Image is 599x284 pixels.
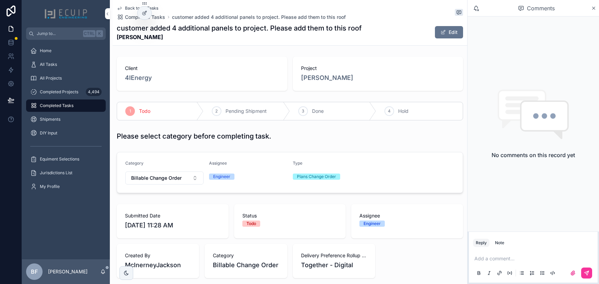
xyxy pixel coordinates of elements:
span: 3 [302,108,304,114]
a: DIY Input [26,127,106,139]
button: Edit [435,26,463,38]
span: [DATE] 11:28 AM [125,221,220,230]
span: 2 [215,108,218,114]
a: customer added 4 additional panels to project. Please add them to this roof [172,14,346,21]
a: All Tasks [26,58,106,71]
span: Back to All Tasks [125,5,158,11]
button: Jump to...CtrlK [26,27,106,40]
a: My Profile [26,180,106,193]
div: Plans Change Order [297,174,336,180]
span: All Projects [40,75,62,81]
span: 1 [129,108,131,114]
span: Home [40,48,51,54]
img: App logo [44,8,88,19]
a: 4IEnergy [125,73,152,83]
span: Todo [139,108,150,115]
a: Shipments [26,113,106,126]
span: Shipments [40,117,60,122]
span: Delivery Preference Rollup (from Design projects) [301,252,367,259]
span: Completed Tasks [40,103,73,108]
span: Project [301,65,455,72]
span: Submitted Date [125,212,220,219]
span: Comments [527,4,555,12]
span: Jurisdictions List [40,170,72,176]
span: 4 [388,108,391,114]
div: Engineer [364,221,381,227]
span: Billable Change Order [131,175,182,181]
button: Note [492,239,507,247]
span: My Profile [40,184,60,189]
h1: Please select category before completing task. [117,131,271,141]
a: Completed Tasks [26,99,106,112]
span: BF [31,268,38,276]
span: Created By [125,252,191,259]
a: Equiment Selections [26,153,106,165]
span: Category [213,252,279,259]
div: Engineer [213,174,230,180]
strong: [PERSON_NAME] [117,33,362,41]
span: Ctrl [83,30,95,37]
span: Completed Projects [40,89,78,95]
span: McInerneyJackson [125,260,191,270]
span: Status [242,212,338,219]
span: Assignee [209,161,227,166]
span: Completed Tasks [125,14,165,21]
h2: No comments on this record yet [492,151,575,159]
span: Assignee [359,212,455,219]
span: Together - Digital [301,260,367,270]
a: [PERSON_NAME] [301,73,353,83]
div: 4,494 [86,88,102,96]
span: Client [125,65,279,72]
span: K [97,31,102,36]
div: Todo [246,221,256,227]
p: [PERSON_NAME] [48,268,88,275]
span: Hold [398,108,408,115]
span: Jump to... [37,31,80,36]
a: Completed Projects4,494 [26,86,106,98]
a: Home [26,45,106,57]
button: Reply [473,239,489,247]
button: Select Button [125,171,204,185]
h1: customer added 4 additional panels to project. Please add them to this roof [117,23,362,33]
span: Done [312,108,324,115]
span: All Tasks [40,62,57,67]
a: All Projects [26,72,106,84]
span: Type [293,161,302,166]
a: Jurisdictions List [26,167,106,179]
a: Completed Tasks [117,14,165,21]
span: Billable Change Order [213,260,278,270]
span: Equiment Selections [40,156,79,162]
div: Note [495,240,504,246]
span: Pending Shipment [226,108,267,115]
div: scrollable content [22,40,110,202]
span: DIY Input [40,130,57,136]
span: Category [125,161,143,166]
a: Back to All Tasks [117,5,158,11]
